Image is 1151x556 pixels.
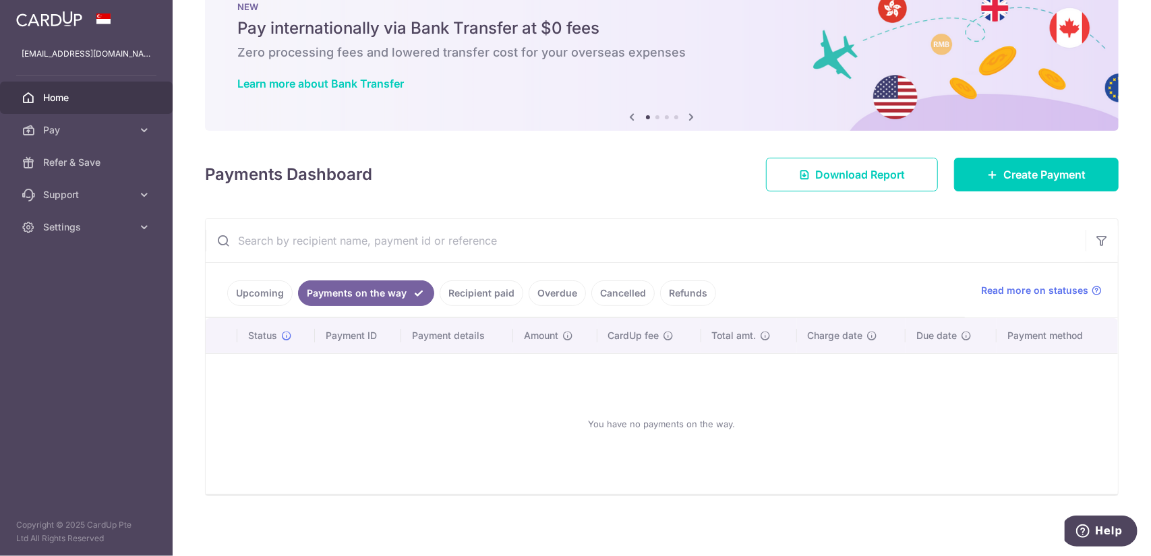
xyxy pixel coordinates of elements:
a: Create Payment [954,158,1119,191]
a: Refunds [660,280,716,306]
a: Cancelled [591,280,655,306]
p: NEW [237,1,1086,12]
th: Payment details [401,318,513,353]
h4: Payments Dashboard [205,162,372,187]
a: Recipient paid [440,280,523,306]
span: Settings [43,220,132,234]
span: Download Report [815,166,905,183]
img: CardUp [16,11,82,27]
span: Amount [524,329,558,342]
span: Charge date [808,329,863,342]
span: Home [43,91,132,104]
a: Payments on the way [298,280,434,306]
a: Overdue [529,280,586,306]
span: Pay [43,123,132,137]
span: Read more on statuses [981,284,1088,297]
span: Create Payment [1003,166,1086,183]
span: Total amt. [712,329,757,342]
span: Status [248,329,277,342]
h6: Zero processing fees and lowered transfer cost for your overseas expenses [237,44,1086,61]
span: Refer & Save [43,156,132,169]
th: Payment ID [315,318,401,353]
h5: Pay internationally via Bank Transfer at $0 fees [237,18,1086,39]
a: Upcoming [227,280,293,306]
a: Read more on statuses [981,284,1102,297]
th: Payment method [997,318,1118,353]
p: [EMAIL_ADDRESS][DOMAIN_NAME] [22,47,151,61]
a: Download Report [766,158,938,191]
a: Learn more about Bank Transfer [237,77,404,90]
span: CardUp fee [608,329,659,342]
span: Due date [916,329,957,342]
iframe: Opens a widget where you can find more information [1065,516,1138,549]
div: You have no payments on the way. [222,365,1102,483]
input: Search by recipient name, payment id or reference [206,219,1086,262]
span: Support [43,188,132,202]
